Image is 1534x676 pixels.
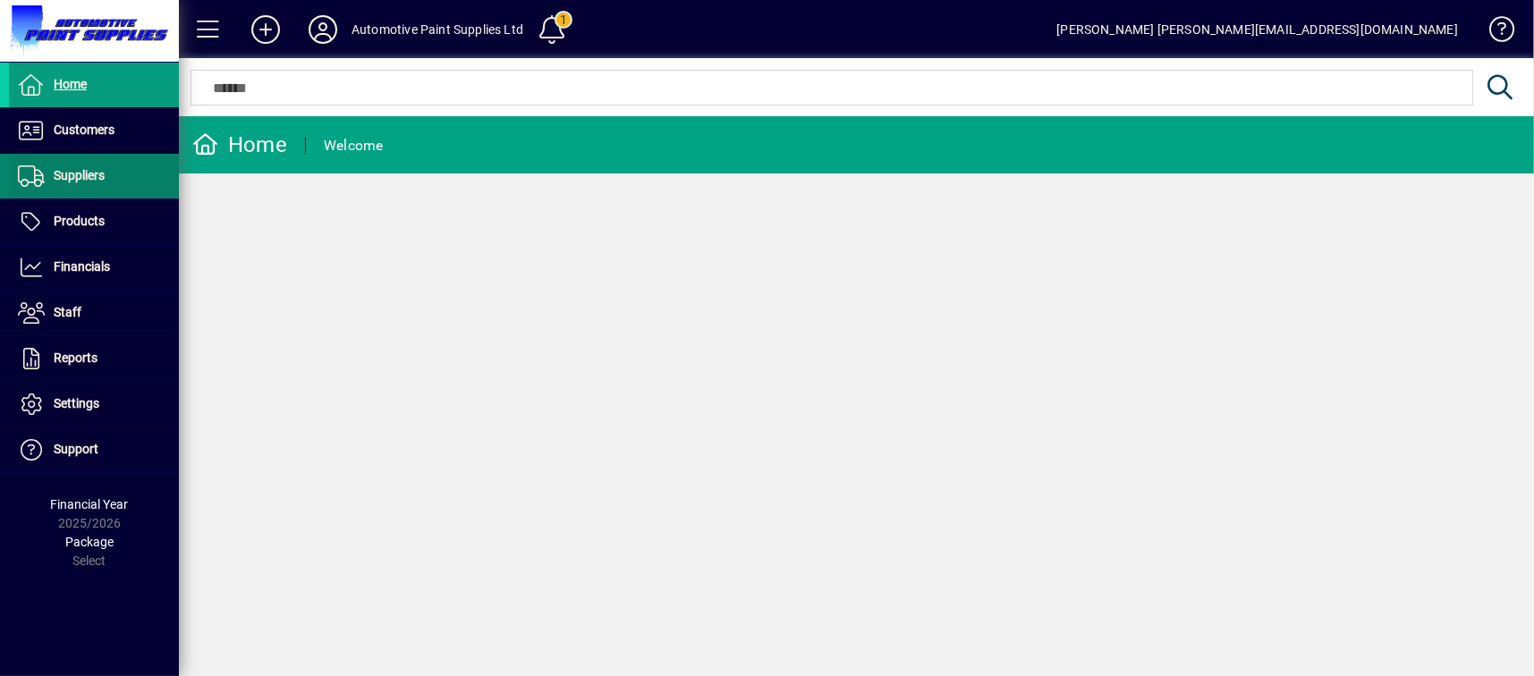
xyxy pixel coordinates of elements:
a: Suppliers [9,154,179,199]
a: Knowledge Base [1476,4,1512,62]
span: Suppliers [54,168,105,182]
span: Financial Year [51,497,129,511]
button: Add [237,13,294,46]
span: Support [54,442,98,456]
a: Settings [9,382,179,427]
span: Customers [54,123,114,137]
span: Products [54,214,105,228]
a: Staff [9,291,179,335]
span: Package [65,535,114,549]
div: [PERSON_NAME] [PERSON_NAME][EMAIL_ADDRESS][DOMAIN_NAME] [1056,15,1458,44]
div: Welcome [324,131,384,160]
span: Financials [54,259,110,274]
a: Customers [9,108,179,153]
span: Settings [54,396,99,410]
button: Profile [294,13,352,46]
span: Staff [54,305,81,319]
div: Automotive Paint Supplies Ltd [352,15,523,44]
span: Home [54,77,87,91]
a: Products [9,199,179,244]
a: Financials [9,245,179,290]
a: Support [9,427,179,472]
span: Reports [54,351,97,365]
a: Reports [9,336,179,381]
div: Home [192,131,287,159]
